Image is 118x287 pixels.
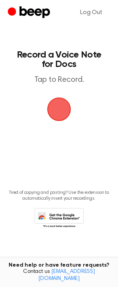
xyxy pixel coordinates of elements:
[14,75,104,85] p: Tap to Record.
[38,269,95,282] a: [EMAIL_ADDRESS][DOMAIN_NAME]
[8,5,52,20] a: Beep
[47,97,71,121] img: Beep Logo
[5,269,113,282] span: Contact us
[6,190,112,202] p: Tired of copying and pasting? Use the extension to automatically insert your recordings.
[72,3,110,22] a: Log Out
[14,50,104,69] h1: Record a Voice Note for Docs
